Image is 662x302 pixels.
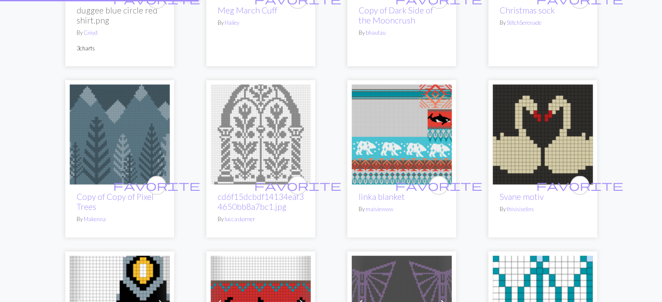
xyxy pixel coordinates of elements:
button: favourite [147,176,166,195]
a: cd6f15dcbdf14134eaf34650bb8a7bc1.jpg [218,191,304,211]
button: favourite [429,176,448,195]
img: Pixel Trees [70,84,170,184]
a: Copy of Dark Side of the Mooncrush [359,5,433,25]
a: maisiewww [366,205,393,212]
a: thisisiselins [507,205,534,212]
i: favourite [113,176,200,194]
a: Makenna [84,215,106,222]
button: favourite [288,176,307,195]
span: favorite [113,178,200,192]
a: Pixel Trees [70,129,170,137]
a: Meg March Cuff [218,5,277,15]
img: linka blanket [352,84,452,184]
a: Cniyd [84,29,97,36]
i: favourite [254,176,341,194]
img: Skærmbillede 2025-08-25 220222.png [493,84,593,184]
a: StitchSerenade [507,19,541,26]
i: favourite [536,176,623,194]
a: Copy of Copy of Pixel Trees [77,191,154,211]
a: linka blanket [359,191,405,201]
button: favourite [570,176,589,195]
p: By [218,19,304,27]
p: By [77,215,163,223]
a: Skærmbillede 2025-08-25 220222.png [493,129,593,137]
span: favorite [536,178,623,192]
a: Stained Glass Church Window Motif [211,129,311,137]
a: Svane motiv [500,191,544,201]
a: linka blanket [352,129,452,137]
span: favorite [254,178,341,192]
a: Christmas sock [500,5,555,15]
p: By [359,205,445,213]
p: By [359,29,445,37]
p: By [77,29,163,37]
h2: duggee blue circle red shirt.png [77,5,163,25]
i: favourite [395,176,482,194]
a: Hailey [225,19,239,26]
img: Stained Glass Church Window Motif [211,84,311,184]
a: bhautau [366,29,386,36]
p: By [500,19,586,27]
span: favorite [395,178,482,192]
a: luccaskorner [225,215,255,222]
p: 3 charts [77,44,163,52]
p: By [218,215,304,223]
p: By [500,205,586,213]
